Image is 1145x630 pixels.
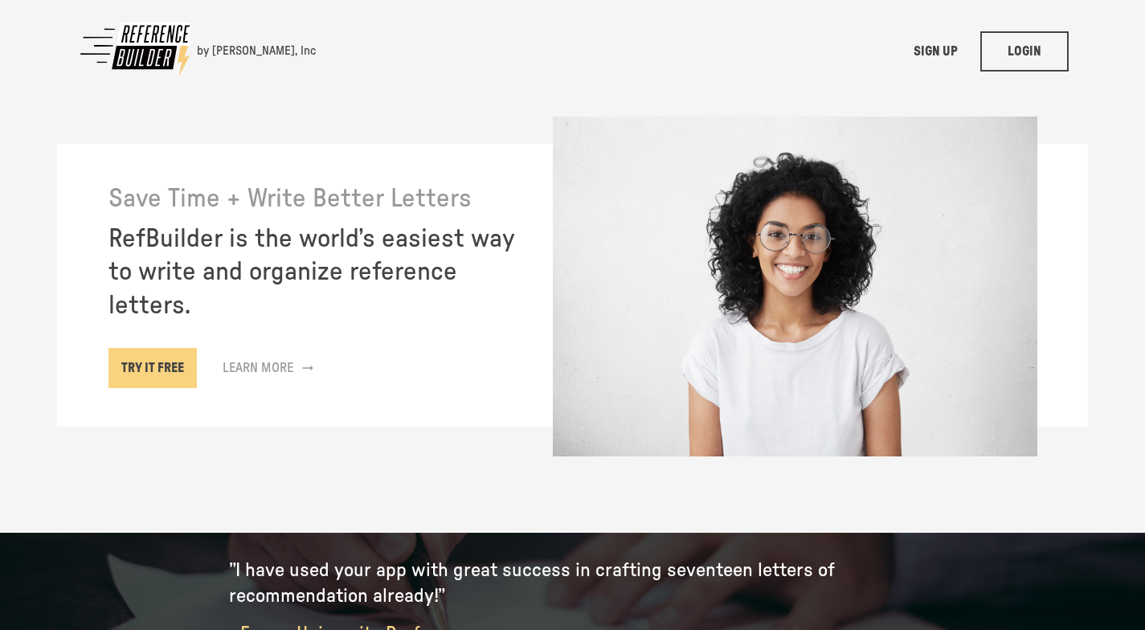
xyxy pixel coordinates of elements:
[197,43,316,59] div: by [PERSON_NAME], Inc
[552,116,1038,457] img: writing on paper
[210,348,325,388] a: Learn More
[980,31,1069,72] a: LOGIN
[108,182,521,216] h5: Save Time + Write Better Letters
[223,358,293,378] p: Learn More
[108,223,521,323] h5: RefBuilder is the world’s easiest way to write and organize reference letters.
[229,558,916,608] p: ”I have used your app with great success in crafting seventeen letters of recommendation already!”
[108,348,197,388] a: TRY IT FREE
[892,31,980,72] a: SIGN UP
[76,19,197,80] img: Reference Builder Logo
